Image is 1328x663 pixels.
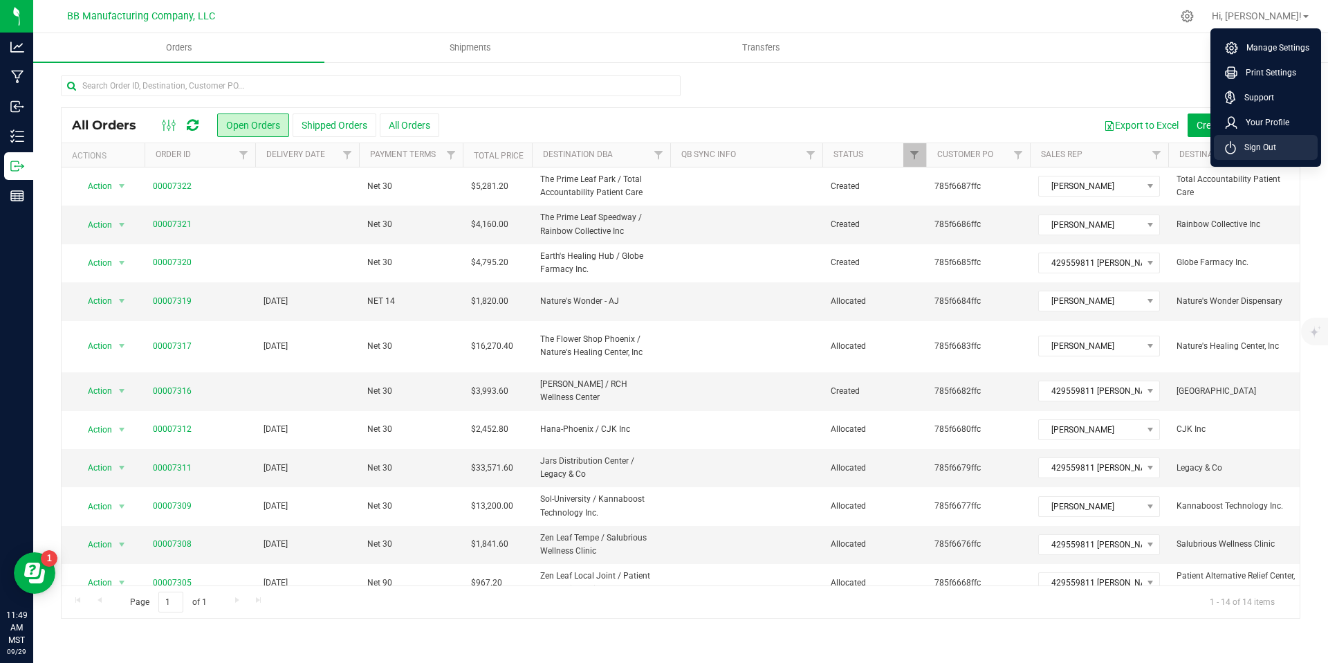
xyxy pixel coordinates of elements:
span: Kannaboost Technology Inc. [1177,500,1298,513]
span: Nature's Wonder - AJ [540,295,662,308]
span: $4,160.00 [471,218,508,231]
span: 785f6684ffc [934,295,1022,308]
a: 00007320 [153,256,192,269]
span: Net 90 [367,576,454,590]
span: select [113,420,131,439]
span: 785f6686ffc [934,218,1022,231]
a: Orders [33,33,324,62]
a: QB Sync Info [681,149,736,159]
a: Order ID [156,149,191,159]
span: Manage Settings [1238,41,1309,55]
a: Status [833,149,863,159]
span: Action [75,420,113,439]
inline-svg: Analytics [10,40,24,54]
span: $967.20 [471,576,502,590]
span: NET 14 [367,295,454,308]
span: Allocated [831,576,918,590]
a: Delivery Date [266,149,325,159]
span: Hana-Phoenix / CJK Inc [540,423,662,436]
span: [DATE] [264,340,288,353]
a: 00007312 [153,423,192,436]
span: select [113,291,131,311]
span: BB Manufacturing Company, LLC [67,10,215,22]
a: Support [1225,91,1312,105]
span: Net 30 [367,538,454,551]
span: Net 30 [367,180,454,193]
span: Action [75,573,113,592]
span: Globe Farmacy Inc. [1177,256,1298,269]
div: Actions [72,151,139,161]
span: 785f6682ffc [934,385,1022,398]
span: $16,270.40 [471,340,513,353]
span: $2,452.80 [471,423,508,436]
span: Nature's Healing Center, Inc [1177,340,1298,353]
span: Transfers [723,42,799,54]
button: All Orders [380,113,439,137]
span: 429559811 [PERSON_NAME] [1039,381,1142,401]
span: 785f6685ffc [934,256,1022,269]
span: [DATE] [264,576,288,590]
a: Filter [336,143,359,167]
span: 785f6677ffc [934,500,1022,513]
input: Search Order ID, Destination, Customer PO... [61,75,681,96]
a: Filter [232,143,255,167]
span: Jars Distribution Center / Legacy & Co [540,455,662,481]
inline-svg: Reports [10,189,24,203]
span: Allocated [831,423,918,436]
button: Export to Excel [1095,113,1188,137]
span: Patient Alternative Relief Center, LLC [1177,570,1298,596]
span: [PERSON_NAME] [1039,291,1142,311]
span: $13,200.00 [471,500,513,513]
iframe: Resource center [14,552,55,594]
span: The Flower Shop Phoenix / Nature's Healing Center, Inc [540,333,662,359]
a: 00007309 [153,500,192,513]
span: All Orders [72,118,150,133]
div: Manage settings [1179,10,1196,23]
span: $1,820.00 [471,295,508,308]
span: Sign Out [1236,140,1276,154]
a: Payment Terms [370,149,436,159]
a: Sales Rep [1041,149,1082,159]
span: Support [1236,91,1274,105]
span: Allocated [831,295,918,308]
inline-svg: Inventory [10,129,24,143]
span: Net 30 [367,500,454,513]
span: $4,795.20 [471,256,508,269]
span: select [113,336,131,356]
span: Zen Leaf Local Joint / Patient Alternative Relief Center, LLC [540,570,662,596]
span: Orders [147,42,211,54]
span: select [113,215,131,235]
a: Destination [1179,149,1231,159]
span: Legacy & Co [1177,462,1298,475]
span: select [113,381,131,401]
a: 00007322 [153,180,192,193]
span: Net 30 [367,340,454,353]
span: Net 30 [367,256,454,269]
span: Created [831,385,918,398]
p: 09/29 [6,646,27,657]
span: Hi, [PERSON_NAME]! [1212,10,1302,21]
span: Net 30 [367,462,454,475]
a: 00007317 [153,340,192,353]
span: select [113,176,131,196]
span: The Prime Leaf Speedway / Rainbow Collective Inc [540,211,662,237]
span: $3,993.60 [471,385,508,398]
a: Filter [800,143,822,167]
a: 00007321 [153,218,192,231]
span: Allocated [831,340,918,353]
span: Net 30 [367,218,454,231]
span: select [113,253,131,273]
span: select [113,497,131,516]
span: Net 30 [367,385,454,398]
span: 1 - 14 of 14 items [1199,592,1286,612]
span: Created [831,180,918,193]
span: 785f6687ffc [934,180,1022,193]
span: [DATE] [264,462,288,475]
a: Total Price [474,151,524,161]
span: Action [75,497,113,516]
a: 00007311 [153,462,192,475]
span: CJK Inc [1177,423,1298,436]
a: 00007319 [153,295,192,308]
span: Rainbow Collective Inc [1177,218,1298,231]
